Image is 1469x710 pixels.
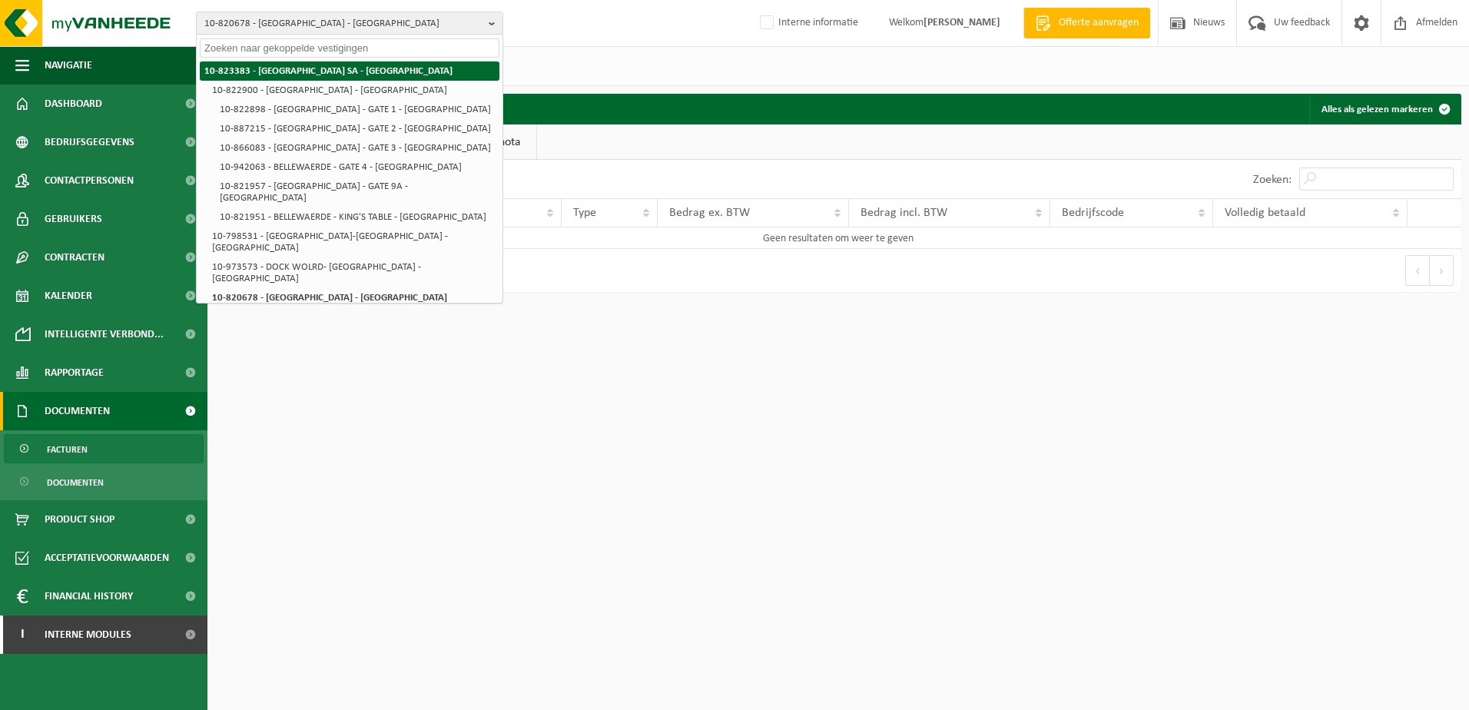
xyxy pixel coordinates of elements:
[215,100,499,119] li: 10-822898 - [GEOGRAPHIC_DATA] - GATE 1 - [GEOGRAPHIC_DATA]
[47,468,104,497] span: Documenten
[4,434,204,463] a: Facturen
[573,207,596,219] span: Type
[45,85,102,123] span: Dashboard
[47,435,88,464] span: Facturen
[215,138,499,158] li: 10-866083 - [GEOGRAPHIC_DATA] - GATE 3 - [GEOGRAPHIC_DATA]
[204,66,453,76] strong: 10-823383 - [GEOGRAPHIC_DATA] SA - [GEOGRAPHIC_DATA]
[45,615,131,654] span: Interne modules
[204,12,482,35] span: 10-820678 - [GEOGRAPHIC_DATA] - [GEOGRAPHIC_DATA]
[45,123,134,161] span: Bedrijfsgegevens
[1023,8,1150,38] a: Offerte aanvragen
[757,12,858,35] label: Interne informatie
[45,392,110,430] span: Documenten
[215,177,499,207] li: 10-821957 - [GEOGRAPHIC_DATA] - GATE 9A - [GEOGRAPHIC_DATA]
[215,158,499,177] li: 10-942063 - BELLEWAERDE - GATE 4 - [GEOGRAPHIC_DATA]
[215,207,499,227] li: 10-821951 - BELLEWAERDE - KING'S TABLE - [GEOGRAPHIC_DATA]
[1062,207,1124,219] span: Bedrijfscode
[45,161,134,200] span: Contactpersonen
[45,353,104,392] span: Rapportage
[45,277,92,315] span: Kalender
[207,227,499,257] li: 10-798531 - [GEOGRAPHIC_DATA]-[GEOGRAPHIC_DATA] - [GEOGRAPHIC_DATA]
[1309,94,1460,124] button: Alles als gelezen markeren
[15,615,29,654] span: I
[196,12,503,35] button: 10-820678 - [GEOGRAPHIC_DATA] - [GEOGRAPHIC_DATA]
[1055,15,1142,31] span: Offerte aanvragen
[207,81,499,100] li: 10-822900 - [GEOGRAPHIC_DATA] - [GEOGRAPHIC_DATA]
[45,539,169,577] span: Acceptatievoorwaarden
[45,500,114,539] span: Product Shop
[1430,255,1454,286] button: Next
[4,467,204,496] a: Documenten
[45,315,164,353] span: Intelligente verbond...
[215,119,499,138] li: 10-887215 - [GEOGRAPHIC_DATA] - GATE 2 - [GEOGRAPHIC_DATA]
[669,207,750,219] span: Bedrag ex. BTW
[45,238,104,277] span: Contracten
[45,577,133,615] span: Financial History
[1253,174,1292,186] label: Zoeken:
[861,207,947,219] span: Bedrag incl. BTW
[212,293,447,303] strong: 10-820678 - [GEOGRAPHIC_DATA] - [GEOGRAPHIC_DATA]
[1405,255,1430,286] button: Previous
[45,46,92,85] span: Navigatie
[215,227,1461,249] td: Geen resultaten om weer te geven
[45,200,102,238] span: Gebruikers
[924,17,1000,28] strong: [PERSON_NAME]
[200,38,499,58] input: Zoeken naar gekoppelde vestigingen
[207,257,499,288] li: 10-973573 - DOCK WOLRD- [GEOGRAPHIC_DATA] - [GEOGRAPHIC_DATA]
[1225,207,1305,219] span: Volledig betaald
